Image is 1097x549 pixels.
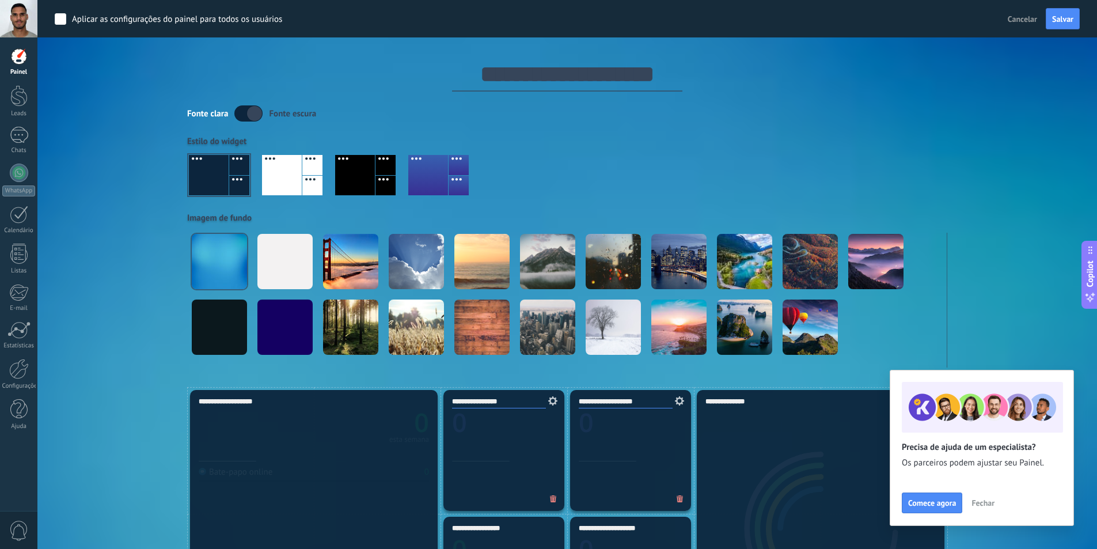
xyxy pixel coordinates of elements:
[908,499,956,507] span: Comece agora
[902,442,1062,453] h2: Precisa de ajuda de um especialista?
[1008,14,1037,24] span: Cancelar
[902,457,1062,469] span: Os parceiros podem ajustar seu Painel.
[1003,10,1042,28] button: Cancelar
[187,136,947,147] div: Estilo do widget
[1084,260,1096,287] span: Copilot
[187,108,228,119] div: Fonte clara
[2,342,36,350] div: Estatísticas
[1052,15,1073,23] span: Salvar
[269,108,316,119] div: Fonte escura
[72,14,282,25] div: Aplicar as configurações do painel para todos os usuários
[2,383,36,390] div: Configurações
[2,305,36,312] div: E-mail
[2,110,36,118] div: Leads
[1046,8,1080,30] button: Salvar
[902,493,962,513] button: Comece agora
[2,227,36,234] div: Calendário
[971,499,994,507] span: Fechar
[2,147,36,154] div: Chats
[2,185,35,196] div: WhatsApp
[2,267,36,275] div: Listas
[2,69,36,76] div: Painel
[2,423,36,430] div: Ajuda
[187,213,947,224] div: Imagem de fundo
[966,494,1000,512] button: Fechar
